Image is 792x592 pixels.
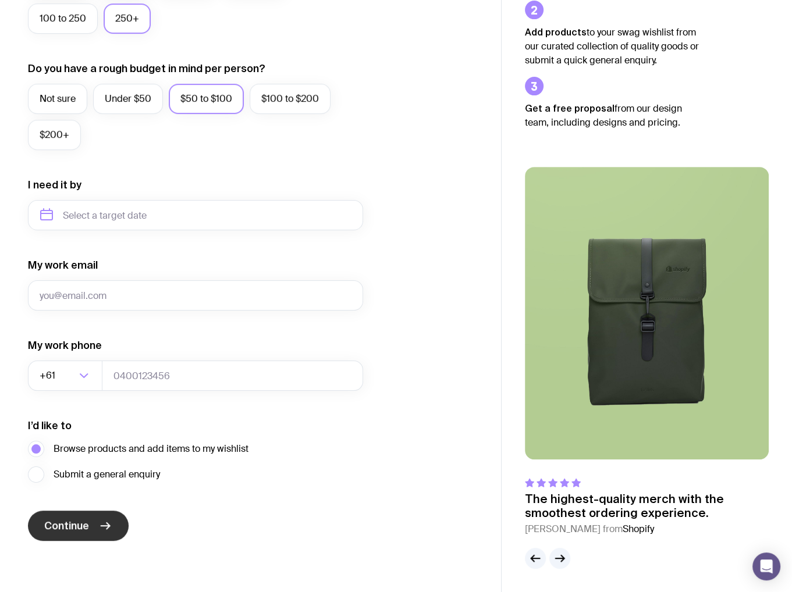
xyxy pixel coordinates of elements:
[28,511,129,541] button: Continue
[525,25,699,67] p: to your swag wishlist from our curated collection of quality goods or submit a quick general enqu...
[525,101,699,130] p: from our design team, including designs and pricing.
[28,338,102,352] label: My work phone
[93,84,163,114] label: Under $50
[623,523,654,535] span: Shopify
[104,3,151,34] label: 250+
[752,552,780,580] div: Open Intercom Messenger
[525,492,769,520] p: The highest-quality merch with the smoothest ordering experience.
[58,361,76,391] input: Search for option
[28,361,102,391] div: Search for option
[54,442,248,456] span: Browse products and add items to my wishlist
[28,84,87,114] label: Not sure
[169,84,244,114] label: $50 to $100
[28,120,81,150] label: $200+
[250,84,331,114] label: $100 to $200
[525,103,615,113] strong: Get a free proposal
[28,280,363,311] input: you@email.com
[525,522,769,536] cite: [PERSON_NAME] from
[54,468,160,482] span: Submit a general enquiry
[102,361,363,391] input: 0400123456
[28,200,363,230] input: Select a target date
[28,258,98,272] label: My work email
[28,419,72,433] label: I’d like to
[44,519,89,533] span: Continue
[40,361,58,391] span: +61
[28,178,81,192] label: I need it by
[28,62,265,76] label: Do you have a rough budget in mind per person?
[525,27,587,37] strong: Add products
[28,3,98,34] label: 100 to 250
